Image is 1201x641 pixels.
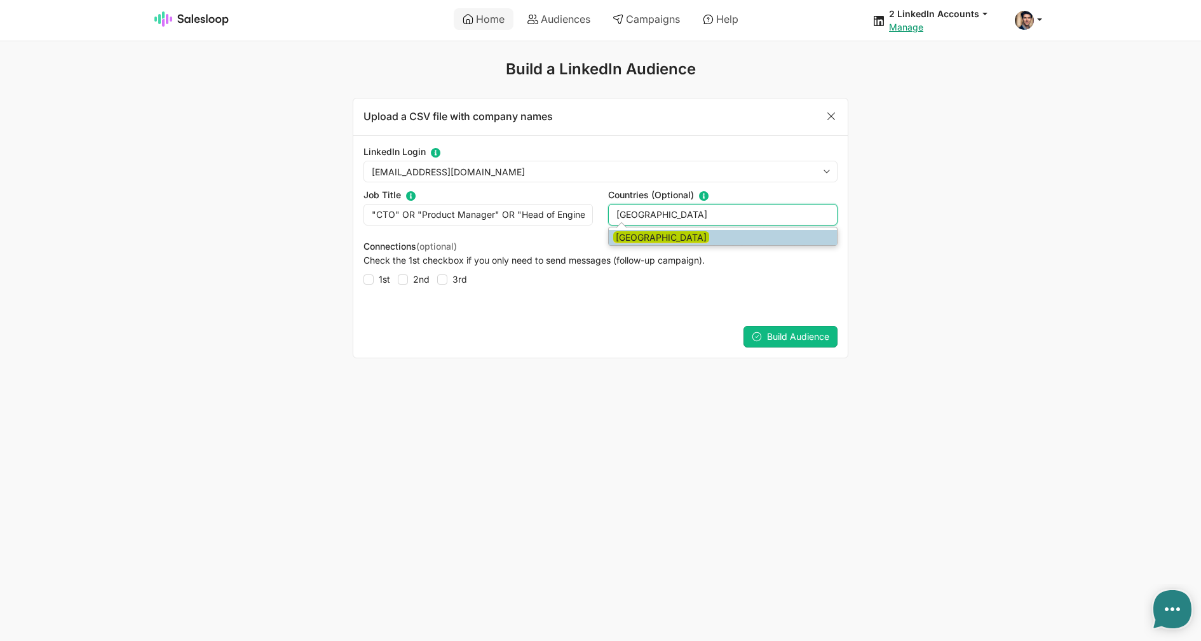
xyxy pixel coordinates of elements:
[519,8,599,30] a: Audiences
[363,241,838,252] p: Connections
[604,8,689,30] a: Campaigns
[694,8,747,30] a: Help
[250,60,951,78] h1: Build a LinkedIn Audience
[363,111,838,123] div: Upload a CSV file with company names
[767,331,829,342] span: Build Audience
[363,271,398,288] label: 1st
[613,231,709,243] mark: [GEOGRAPHIC_DATA]
[437,271,475,288] label: 3rd
[416,241,457,252] span: (optional)
[454,8,513,30] a: Home
[363,146,838,160] label: LinkedIn Login
[608,189,838,203] label: Countries (Optional)
[154,11,229,27] img: Salesloop
[363,189,593,203] label: Job Title
[608,227,838,246] ul: Results List
[363,255,838,266] p: Check the 1st checkbox if you only need to send messages (follow-up campaign).
[889,22,923,32] a: Manage
[743,326,838,347] button: Build Audience
[398,271,437,288] label: 2nd
[818,106,844,125] a: Close
[889,8,1000,20] button: 2 LinkedIn Accounts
